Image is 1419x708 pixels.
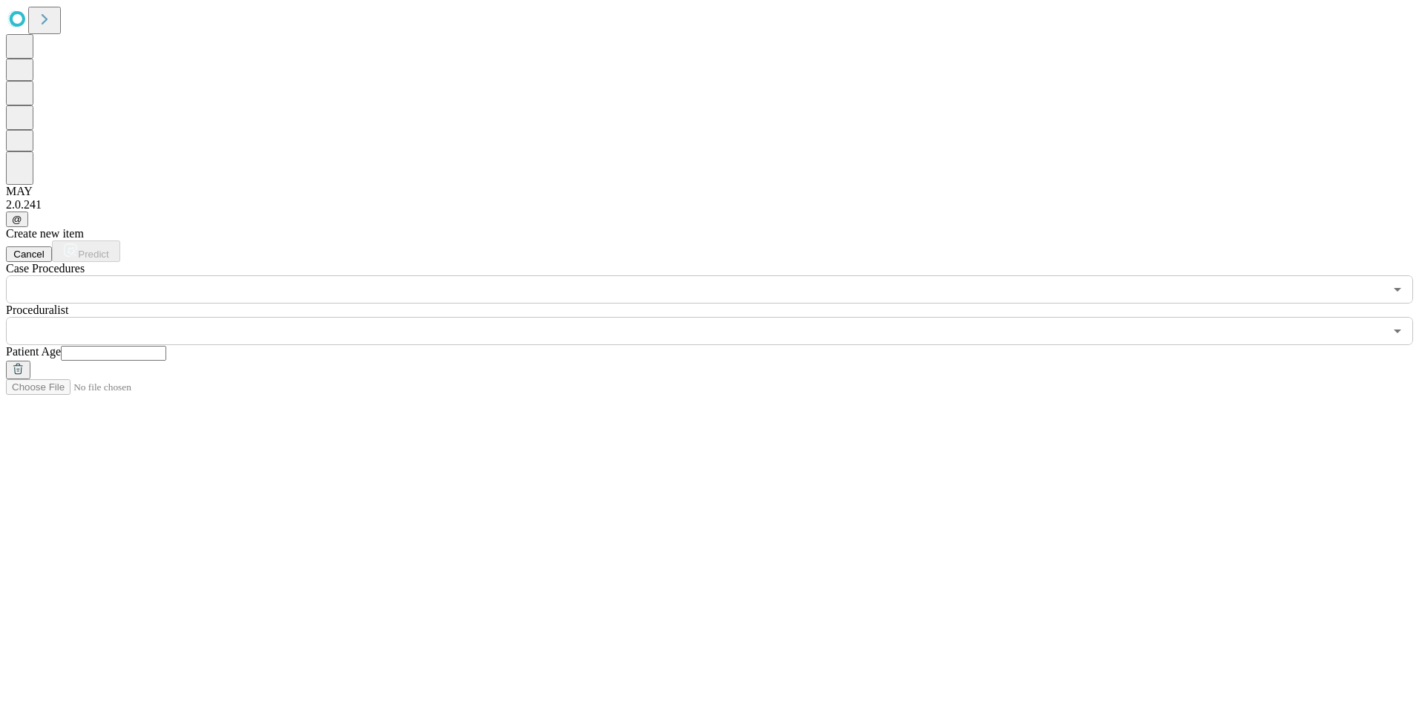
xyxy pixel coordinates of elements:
span: Patient Age [6,345,61,358]
div: 2.0.241 [6,198,1413,212]
button: Open [1387,279,1408,300]
button: Cancel [6,246,52,262]
button: Predict [52,240,120,262]
span: Predict [78,249,108,260]
span: Cancel [13,249,45,260]
button: Open [1387,321,1408,341]
span: Scheduled Procedure [6,262,85,275]
span: Create new item [6,227,84,240]
div: MAY [6,185,1413,198]
button: @ [6,212,28,227]
span: @ [12,214,22,225]
span: Proceduralist [6,304,68,316]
